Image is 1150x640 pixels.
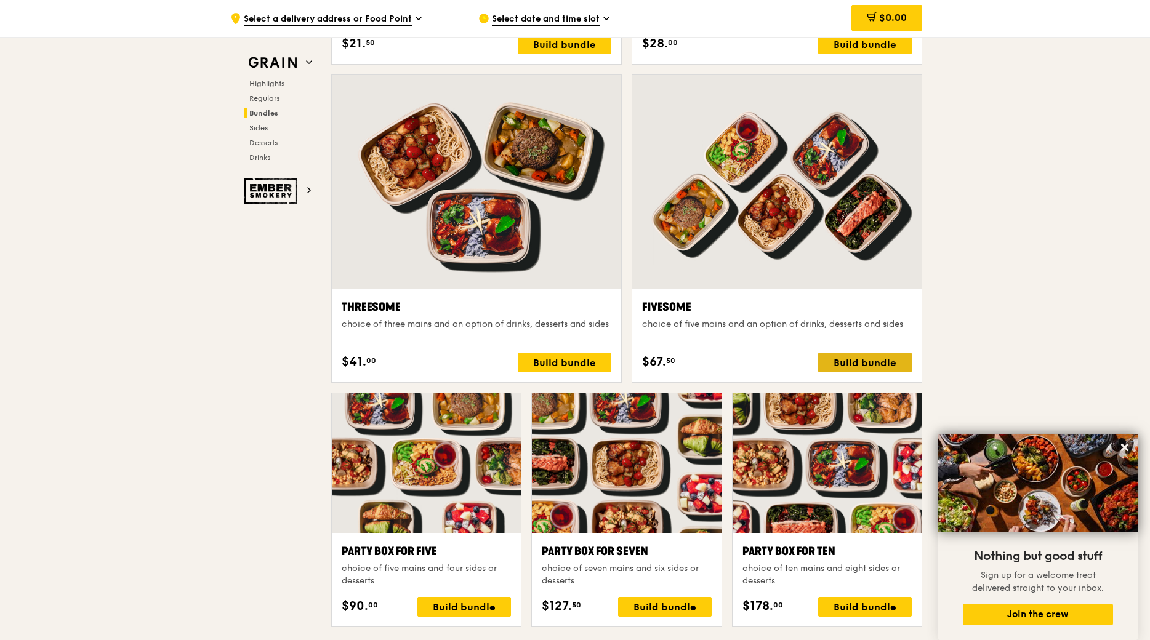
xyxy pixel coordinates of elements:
[642,318,912,330] div: choice of five mains and an option of drinks, desserts and sides
[572,600,581,610] span: 50
[366,356,376,366] span: 00
[963,604,1113,625] button: Join the crew
[244,13,412,26] span: Select a delivery address or Food Point
[342,34,366,53] span: $21.
[342,543,511,560] div: Party Box for Five
[818,597,912,617] div: Build bundle
[342,318,611,330] div: choice of three mains and an option of drinks, desserts and sides
[417,597,511,617] div: Build bundle
[542,562,711,587] div: choice of seven mains and six sides or desserts
[244,52,301,74] img: Grain web logo
[642,353,666,371] span: $67.
[518,34,611,54] div: Build bundle
[366,38,375,47] span: 50
[818,353,912,372] div: Build bundle
[742,543,912,560] div: Party Box for Ten
[342,298,611,316] div: Threesome
[642,34,668,53] span: $28.
[249,94,279,103] span: Regulars
[818,34,912,54] div: Build bundle
[542,543,711,560] div: Party Box for Seven
[618,597,712,617] div: Build bundle
[342,353,366,371] span: $41.
[742,562,912,587] div: choice of ten mains and eight sides or desserts
[518,353,611,372] div: Build bundle
[342,597,368,615] span: $90.
[342,562,511,587] div: choice of five mains and four sides or desserts
[879,12,907,23] span: $0.00
[249,79,284,88] span: Highlights
[972,570,1104,593] span: Sign up for a welcome treat delivered straight to your inbox.
[642,298,912,316] div: Fivesome
[249,138,278,147] span: Desserts
[542,597,572,615] span: $127.
[666,356,675,366] span: 50
[249,109,278,118] span: Bundles
[492,13,600,26] span: Select date and time slot
[249,124,268,132] span: Sides
[368,600,378,610] span: 00
[244,178,301,204] img: Ember Smokery web logo
[742,597,773,615] span: $178.
[249,153,270,162] span: Drinks
[668,38,678,47] span: 00
[974,549,1102,564] span: Nothing but good stuff
[1115,438,1135,457] button: Close
[938,434,1138,532] img: DSC07876-Edit02-Large.jpeg
[773,600,783,610] span: 00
